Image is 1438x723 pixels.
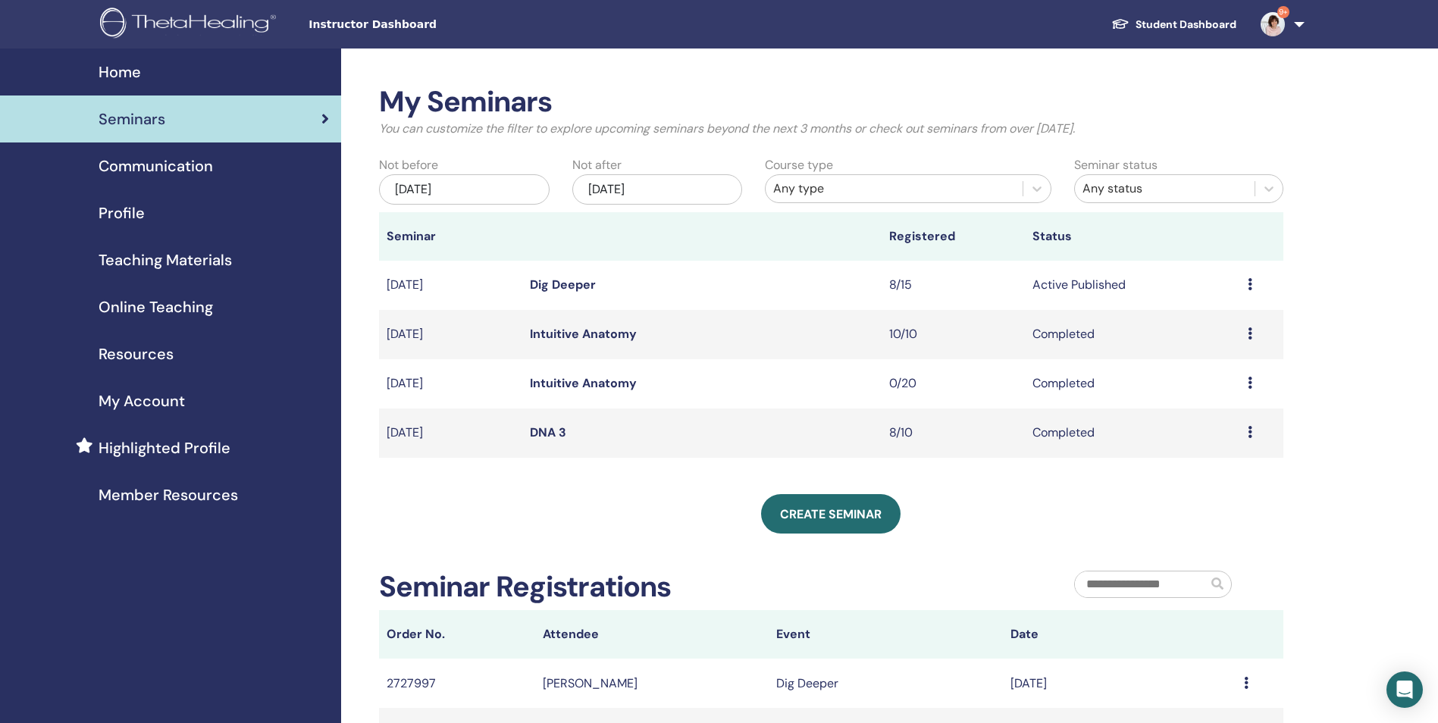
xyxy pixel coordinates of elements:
label: Course type [765,156,833,174]
span: 9+ [1277,6,1289,18]
td: 8/15 [882,261,1025,310]
td: Completed [1025,408,1240,458]
td: [DATE] [379,408,522,458]
h2: Seminar Registrations [379,570,671,605]
td: [DATE] [379,310,522,359]
span: Communication [99,155,213,177]
div: [DATE] [379,174,550,205]
th: Status [1025,212,1240,261]
label: Not after [572,156,622,174]
th: Attendee [535,610,769,659]
img: default.jpg [1261,12,1285,36]
div: Open Intercom Messenger [1386,671,1423,708]
th: Event [769,610,1002,659]
span: Highlighted Profile [99,437,230,459]
th: Date [1003,610,1236,659]
td: [DATE] [1003,659,1236,708]
td: 2727997 [379,659,535,708]
span: Member Resources [99,484,238,506]
th: Order No. [379,610,535,659]
div: Any status [1082,180,1247,198]
a: Intuitive Anatomy [530,326,637,342]
p: You can customize the filter to explore upcoming seminars beyond the next 3 months or check out s... [379,120,1283,138]
th: Registered [882,212,1025,261]
a: Student Dashboard [1099,11,1248,39]
th: Seminar [379,212,522,261]
span: Instructor Dashboard [309,17,536,33]
label: Not before [379,156,438,174]
td: Active Published [1025,261,1240,310]
td: 8/10 [882,408,1025,458]
span: Create seminar [780,506,882,522]
span: Resources [99,343,174,365]
img: logo.png [100,8,281,42]
td: [PERSON_NAME] [535,659,769,708]
a: Create seminar [761,494,901,534]
td: 0/20 [882,359,1025,408]
div: [DATE] [572,174,743,205]
img: graduation-cap-white.svg [1111,17,1129,30]
td: Completed [1025,310,1240,359]
td: [DATE] [379,359,522,408]
a: Dig Deeper [530,277,596,293]
a: DNA 3 [530,424,566,440]
label: Seminar status [1074,156,1158,174]
span: Seminars [99,108,165,130]
span: Home [99,61,141,83]
div: Any type [773,180,1015,198]
a: Intuitive Anatomy [530,375,637,391]
td: [DATE] [379,261,522,310]
td: 10/10 [882,310,1025,359]
span: Profile [99,202,145,224]
span: Online Teaching [99,296,213,318]
td: Completed [1025,359,1240,408]
span: Teaching Materials [99,249,232,271]
td: Dig Deeper [769,659,1002,708]
h2: My Seminars [379,85,1283,120]
span: My Account [99,390,185,412]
